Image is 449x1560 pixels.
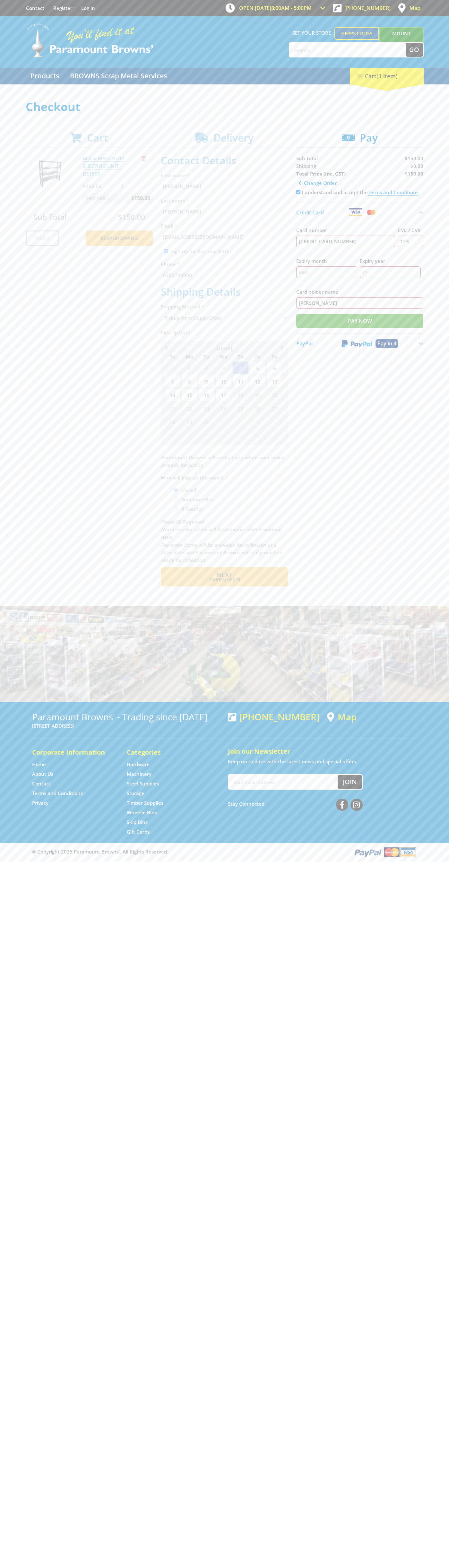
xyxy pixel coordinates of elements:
a: Gepps Cross [334,27,379,40]
span: Shipping [296,163,316,169]
a: Go to the About Us page [32,771,53,777]
span: OPEN [DATE] [239,4,312,12]
button: PayPal Pay in 4 [296,333,424,353]
h5: Corporate Information [32,748,114,757]
a: Go to the Storage page [127,790,144,797]
button: Join [338,775,362,789]
a: Change Order [296,178,339,188]
a: Go to the Contact page [26,5,44,11]
a: Go to the Hardware page [127,761,150,768]
label: Card number [296,226,395,234]
span: Sub Total [296,155,318,161]
a: Go to the Products page [26,68,64,84]
a: View a map of Gepps Cross location [327,712,357,722]
img: PayPal [341,340,372,348]
a: Go to the Gift Cards page [127,828,150,835]
strong: $150.00 [405,170,423,177]
p: [STREET_ADDRESS] [32,722,221,730]
div: Cart [350,68,424,84]
input: Your email address [229,775,338,789]
span: (1 item) [376,72,398,80]
a: Terms and Conditions [368,189,419,196]
h1: Checkout [26,100,424,113]
span: Pay [360,131,378,144]
img: Visa [349,208,363,216]
a: Go to the Terms and Conditions page [32,790,83,797]
img: Mastercard [366,208,377,216]
a: Mount [PERSON_NAME] [379,27,424,51]
a: Go to the registration page [53,5,72,11]
h5: Categories [127,748,209,757]
span: PayPal [296,340,313,347]
a: Go to the BROWNS Scrap Metal Services page [65,68,172,84]
div: Stay Connected [228,796,363,811]
a: Go to the Skip Bins page [127,819,148,826]
input: Pay Now [296,314,424,328]
span: Change Order [304,180,337,186]
a: Go to the Contact page [32,780,50,787]
img: PayPal, Mastercard, Visa accepted [353,846,417,858]
p: Keep up to date with the latest news and special offers. [228,758,417,765]
input: YY [360,266,421,278]
h5: Join our Newsletter [228,747,417,756]
label: Expiry month [296,257,357,265]
a: Go to the Timber Supplies page [127,800,163,806]
input: Search [289,43,406,57]
span: Set your store [289,27,335,39]
a: Go to the Machinery page [127,771,151,777]
label: Card holder name [296,288,424,296]
a: Go to the Wheelie Bins page [127,809,157,816]
span: 8:00am - 5:00pm [271,4,312,12]
a: Log in [81,5,95,11]
button: Credit Card [296,203,424,221]
span: Pay in 4 [377,340,396,347]
strong: Total Price (inc. GST) [296,170,346,177]
label: CVC / CVV [398,226,423,234]
button: Go [406,43,423,57]
span: $0.00 [410,163,423,169]
label: I understand and accept the [302,189,419,196]
a: Go to the Steel Supplies page [127,780,159,787]
input: Please accept the terms and conditions. [296,190,300,194]
span: $150.00 [405,155,423,161]
div: [PHONE_NUMBER] [228,712,319,722]
span: Credit Card [296,209,324,216]
label: Expiry year [360,257,421,265]
img: Paramount Browns' [26,22,154,58]
div: ® Copyright 2025 Paramount Browns'. All Rights Reserved. [26,846,424,858]
h3: Paramount Browns' - Trading since [DATE] [32,712,221,722]
a: Go to the Privacy page [32,800,48,806]
input: MM [296,266,357,278]
a: Go to the Home page [32,761,46,768]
